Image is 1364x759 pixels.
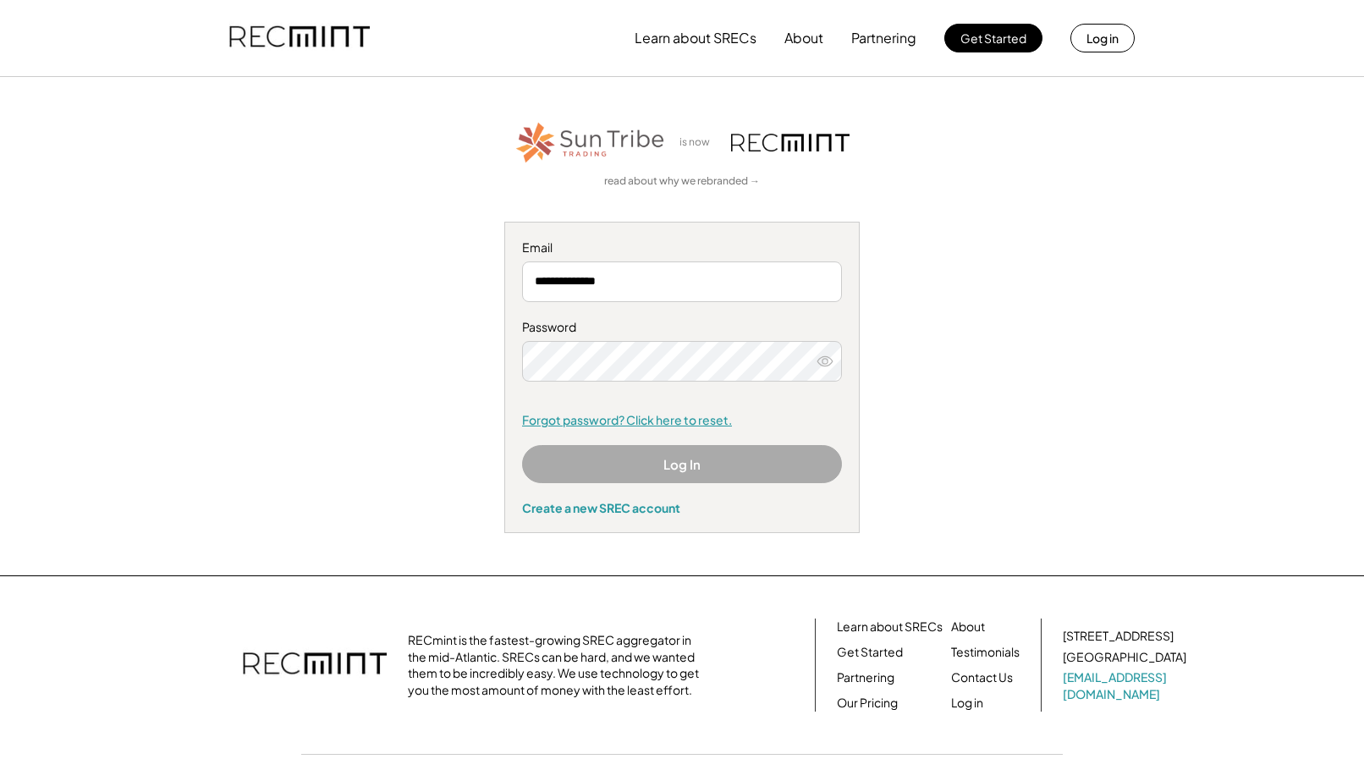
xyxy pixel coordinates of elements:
[522,412,842,429] a: Forgot password? Click here to reset.
[522,445,842,483] button: Log In
[522,239,842,256] div: Email
[675,135,723,150] div: is now
[522,319,842,336] div: Password
[229,9,370,67] img: recmint-logotype%403x.png
[408,632,708,698] div: RECmint is the fastest-growing SREC aggregator in the mid-Atlantic. SRECs can be hard, and we wan...
[837,644,903,661] a: Get Started
[837,695,898,712] a: Our Pricing
[851,21,916,55] button: Partnering
[784,21,823,55] button: About
[951,695,983,712] a: Log in
[1063,669,1190,702] a: [EMAIL_ADDRESS][DOMAIN_NAME]
[1070,24,1135,52] button: Log in
[514,119,667,166] img: STT_Horizontal_Logo%2B-%2BColor.png
[944,24,1042,52] button: Get Started
[837,669,894,686] a: Partnering
[1063,628,1174,645] div: [STREET_ADDRESS]
[1063,649,1186,666] div: [GEOGRAPHIC_DATA]
[243,635,387,695] img: recmint-logotype%403x.png
[604,174,760,189] a: read about why we rebranded →
[731,134,850,151] img: recmint-logotype%403x.png
[522,500,842,515] div: Create a new SREC account
[951,619,985,635] a: About
[951,669,1013,686] a: Contact Us
[837,619,943,635] a: Learn about SRECs
[635,21,756,55] button: Learn about SRECs
[951,644,1020,661] a: Testimonials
